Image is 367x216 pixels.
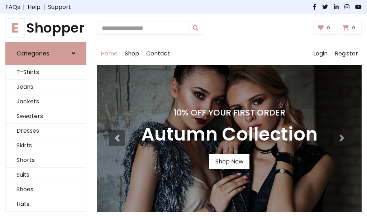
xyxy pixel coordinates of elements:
[310,42,331,65] a: Login
[6,80,86,94] a: Jeans
[5,42,86,65] a: Categories
[331,42,362,65] a: Register
[48,3,71,11] a: Support
[121,42,143,65] a: Shop
[6,138,86,153] a: Skirts
[141,123,318,146] h3: Autumn Collection
[28,3,40,11] a: Help
[5,20,86,36] a: EShopper
[5,18,25,38] span: E
[5,3,20,11] a: FAQs
[143,42,173,65] a: Contact
[350,25,357,31] span: 0
[6,124,86,138] a: Dresses
[6,65,86,80] a: T-Shirts
[20,3,28,11] span: |
[209,154,249,169] a: Shop Now
[16,50,49,57] h6: Categories
[6,109,86,124] a: Sweaters
[5,20,86,36] h1: Shopper
[141,108,318,118] h4: 10% Off Your First Order
[40,3,48,11] span: |
[6,197,86,212] a: Hats
[6,153,86,168] a: Shorts
[338,21,362,35] a: 0
[325,25,332,31] span: 0
[6,94,86,109] a: Jackets
[6,182,86,197] a: Shoes
[97,42,121,65] a: Home
[6,168,86,182] a: Suits
[313,21,337,35] a: 0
